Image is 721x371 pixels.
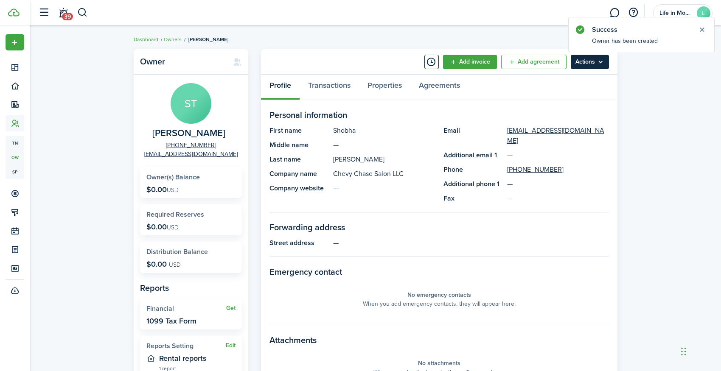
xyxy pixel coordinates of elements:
[592,25,690,35] notify-title: Success
[410,75,469,100] a: Agreements
[424,55,439,69] button: Timeline
[359,75,410,100] a: Properties
[36,5,52,21] button: Open sidebar
[6,165,24,179] a: sp
[166,141,216,150] a: [PHONE_NUMBER]
[146,248,236,256] widget-stats-title: Distribution Balance
[134,36,158,43] a: Dashboard
[443,55,497,69] button: Open menu
[167,223,179,232] span: USD
[269,183,329,193] panel-main-title: Company website
[626,6,640,20] button: Open resource center
[62,13,73,20] span: 39
[681,339,686,364] div: Drag
[6,136,24,150] a: tn
[269,126,329,136] panel-main-title: First name
[269,265,609,278] panel-main-section-title: Emergency contact
[507,165,564,175] a: [PHONE_NUMBER]
[146,185,179,194] p: $0.00
[269,334,609,346] panel-main-section-title: Attachments
[144,150,238,159] a: [EMAIL_ADDRESS][DOMAIN_NAME]
[6,34,24,50] button: Open menu
[443,179,503,189] panel-main-title: Additional phone 1
[443,165,503,175] panel-main-title: Phone
[679,330,721,371] iframe: Chat Widget
[146,317,196,325] widget-stats-description: 1099 Tax Form
[77,6,88,20] button: Search
[226,342,236,349] button: Edit
[140,282,242,294] panel-main-subtitle: Reports
[146,342,226,350] widget-stats-title: Reports Setting
[501,55,567,69] a: Add agreement
[146,305,226,312] widget-stats-title: Financial
[333,169,435,179] panel-main-description: Chevy Chase Salon LLC
[269,109,609,121] panel-main-section-title: Personal information
[159,354,236,363] widget-stats-description: Rental reports
[363,299,516,308] panel-main-placeholder-description: When you add emergency contacts, they will appear here.
[300,75,359,100] a: Transactions
[696,24,708,36] button: Close notify
[6,150,24,165] a: ow
[8,8,20,17] img: TenantCloud
[418,359,460,368] panel-main-placeholder-title: No attachments
[443,193,503,204] panel-main-title: Fax
[333,238,609,248] panel-main-description: —
[333,154,435,165] panel-main-description: [PERSON_NAME]
[169,260,181,269] span: USD
[659,10,693,16] span: Life in MoCo LLC
[146,211,236,218] widget-stats-title: Required Reserves
[146,259,167,270] span: $0.00
[443,150,503,160] panel-main-title: Additional email 1
[146,223,179,231] p: $0.00
[443,126,503,146] panel-main-title: Email
[171,83,211,124] avatar-text: ST
[571,55,609,69] menu-btn: Actions
[507,126,609,146] a: [EMAIL_ADDRESS][DOMAIN_NAME]
[443,55,497,69] button: Add invoice
[55,2,71,24] a: Notifications
[269,238,329,248] panel-main-title: Street address
[140,57,224,67] panel-main-title: Owner
[697,6,710,20] avatar-text: LI
[571,55,609,69] button: Open menu
[167,186,179,195] span: USD
[569,36,714,52] notify-body: Owner has been created
[226,305,236,312] a: Get
[269,221,609,234] panel-main-section-title: Forwarding address
[333,126,435,136] panel-main-description: Shobha
[269,169,329,179] panel-main-title: Company name
[507,193,609,204] panel-main-description: —
[188,36,228,43] span: [PERSON_NAME]
[269,140,329,150] panel-main-title: Middle name
[269,154,329,165] panel-main-title: Last name
[606,2,623,24] a: Messaging
[164,36,182,43] a: Owners
[333,140,435,150] panel-main-description: —
[152,128,225,139] span: Shobha Tummala
[146,173,236,181] widget-stats-title: Owner(s) Balance
[407,290,471,299] panel-main-placeholder-title: No emergency contacts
